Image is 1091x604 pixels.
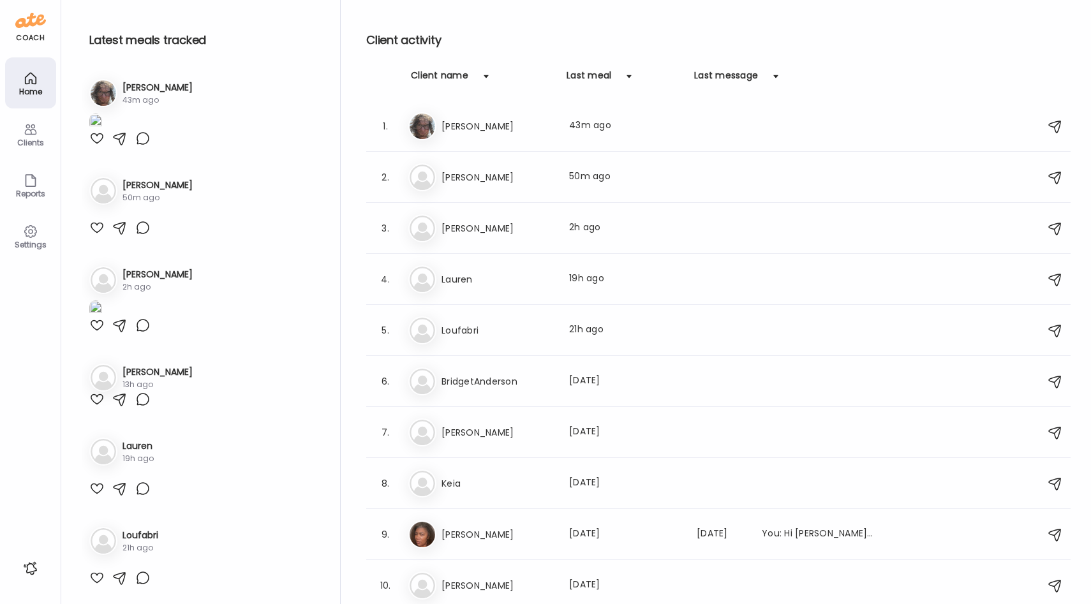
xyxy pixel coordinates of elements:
[378,323,393,338] div: 5.
[442,323,554,338] h3: Loufabri
[366,31,1071,50] h2: Client activity
[569,272,681,287] div: 19h ago
[569,119,681,134] div: 43m ago
[442,119,554,134] h3: [PERSON_NAME]
[567,69,611,89] div: Last meal
[16,33,45,43] div: coach
[410,573,435,598] img: bg-avatar-default.svg
[410,165,435,190] img: bg-avatar-default.svg
[410,267,435,292] img: bg-avatar-default.svg
[442,374,554,389] h3: BridgetAnderson
[442,170,554,185] h3: [PERSON_NAME]
[91,276,116,301] img: bg-avatar-default.svg
[694,69,758,89] div: Last message
[8,240,54,249] div: Settings
[569,170,681,185] div: 50m ago
[569,476,681,491] div: [DATE]
[378,170,393,185] div: 2.
[378,425,393,440] div: 7.
[569,374,681,389] div: [DATE]
[378,272,393,287] div: 4.
[410,318,435,343] img: bg-avatar-default.svg
[89,211,102,228] img: images%2FFUuH95Ngm4OAGYimCZiwjvKjofP2%2FULmgLozuGthmPaytYpVJ%2F38meR0tc8yfTY74S8W1b_1080
[91,178,116,203] img: bg-avatar-default.svg
[89,114,102,131] img: images%2F4oe6JFsLF4ab4yR0XKDB7a6lkDu1%2FlCCftXApsa0o3TmzGLAb%2F5pLhiPKuVQZsAq4rQV0i_1080
[8,87,54,96] div: Home
[122,374,193,387] h3: [PERSON_NAME]
[122,179,193,192] h3: [PERSON_NAME]
[410,114,435,139] img: avatars%2F4oe6JFsLF4ab4yR0XKDB7a6lkDu1
[378,374,393,389] div: 6.
[762,527,874,542] div: You: Hi [PERSON_NAME] - Good question. If you feel it's helpful to you to log water and coffee to...
[442,527,554,542] h3: [PERSON_NAME]
[122,81,193,94] h3: [PERSON_NAME]
[122,448,154,461] h3: Lauren
[89,578,102,595] img: images%2FSqARowySrEfENzyDd8px8vFovDj2%2FajOqAdCmslMpdXVYJq2B%2F2kNkycvP8w4P8wmN1qV2_1080
[8,189,54,198] div: Reports
[569,425,681,440] div: [DATE]
[410,369,435,394] img: bg-avatar-default.svg
[122,461,154,473] div: 19h ago
[442,476,554,491] h3: Keia
[91,373,116,399] img: bg-avatar-default.svg
[91,80,116,106] img: avatars%2F4oe6JFsLF4ab4yR0XKDB7a6lkDu1
[8,138,54,147] div: Clients
[378,476,393,491] div: 8.
[378,578,393,593] div: 10.
[410,420,435,445] img: bg-avatar-default.svg
[442,425,554,440] h3: [PERSON_NAME]
[569,578,681,593] div: [DATE]
[15,10,46,31] img: ate
[378,221,393,236] div: 3.
[410,522,435,547] img: avatars%2FmWQyMPqCwHNSmvMieIFMfDSjOFz2
[569,221,681,236] div: 2h ago
[89,309,102,326] img: images%2FpbQgUNqI2Kck939AnQ3TEFOW9km2%2FywEwb5KyapOJ6fST4s4V%2FPT51trNi0Ff45L9HHhrF_1080
[91,447,116,473] img: bg-avatar-default.svg
[411,69,468,89] div: Client name
[122,192,193,203] div: 50m ago
[410,216,435,241] img: bg-avatar-default.svg
[122,545,158,559] h3: Loufabri
[89,31,320,50] h2: Latest meals tracked
[442,221,554,236] h3: [PERSON_NAME]
[410,471,435,496] img: bg-avatar-default.svg
[569,527,681,542] div: [DATE]
[378,527,393,542] div: 9.
[122,94,193,106] div: 43m ago
[122,387,193,399] div: 13h ago
[91,545,116,570] img: bg-avatar-default.svg
[442,272,554,287] h3: Lauren
[442,578,554,593] h3: [PERSON_NAME]
[569,323,681,338] div: 21h ago
[89,480,102,497] img: images%2FGXuCsgLDqrWT3M0TVB3XTHvqcw92%2FgqY8qBAY5ZXyDydbXaU2%2Fz4q0RdnRdZd5uMIHdZyg_1080
[122,290,193,301] div: 2h ago
[378,119,393,134] div: 1.
[122,559,158,570] div: 21h ago
[122,276,193,290] h3: [PERSON_NAME]
[697,527,746,542] div: [DATE]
